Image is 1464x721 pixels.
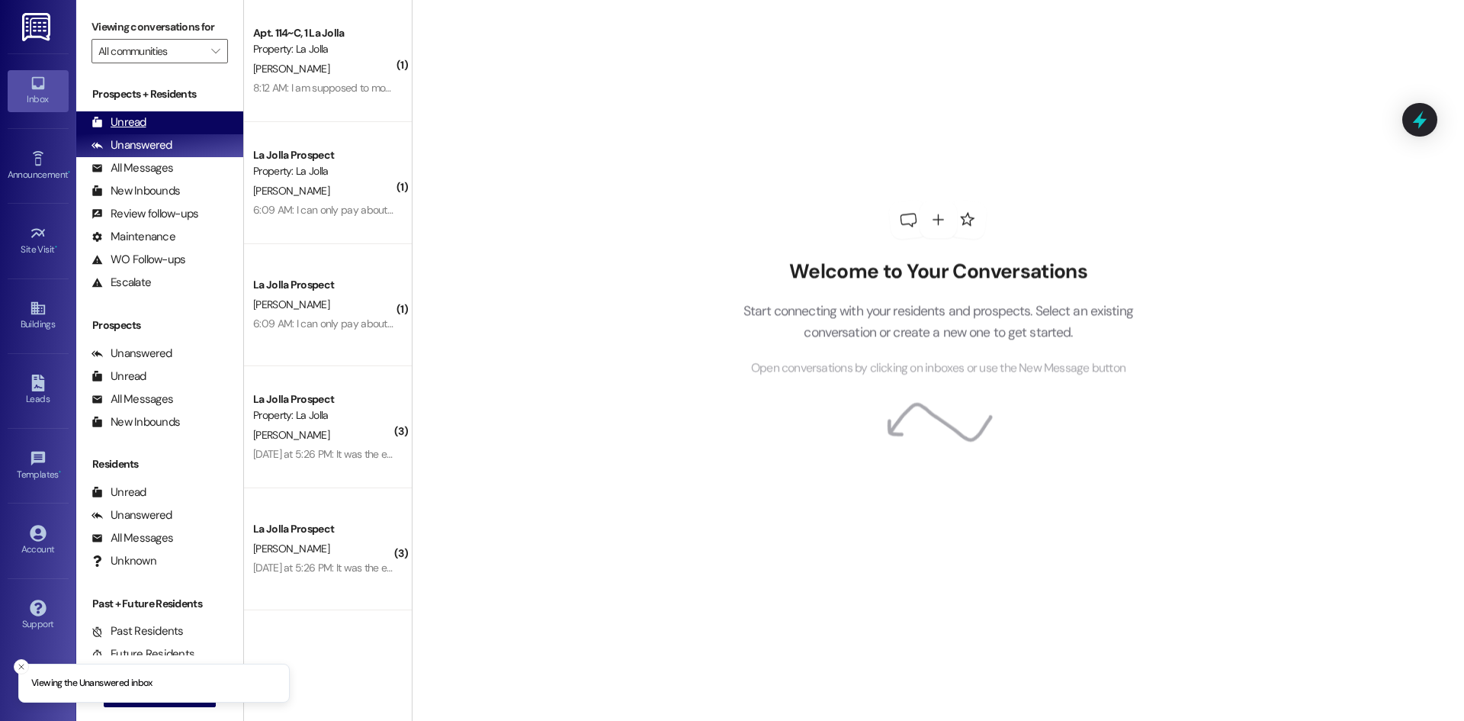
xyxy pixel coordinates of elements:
[253,428,329,442] span: [PERSON_NAME]
[91,414,180,430] div: New Inbounds
[76,86,243,102] div: Prospects + Residents
[253,62,329,76] span: [PERSON_NAME]
[91,623,184,639] div: Past Residents
[253,561,444,575] div: [DATE] at 5:26 PM: It was the end of August
[91,369,146,385] div: Unread
[91,484,146,501] div: Unread
[76,317,243,333] div: Prospects
[253,163,394,179] div: Property: La Jolla
[751,359,1125,378] span: Open conversations by clicking on inboxes or use the New Message button
[253,203,1279,217] div: 6:09 AM: I can only pay about $20 due to my card being hacked and used to make unauthorized purch...
[76,456,243,472] div: Residents
[98,39,204,63] input: All communities
[253,41,394,57] div: Property: La Jolla
[253,277,394,293] div: La Jolla Prospect
[720,259,1156,284] h2: Welcome to Your Conversations
[253,298,329,311] span: [PERSON_NAME]
[91,15,228,39] label: Viewing conversations for
[211,45,220,57] i: 
[91,206,198,222] div: Review follow-ups
[91,275,151,291] div: Escalate
[8,595,69,636] a: Support
[59,467,61,478] span: •
[253,521,394,537] div: La Jolla Prospect
[76,596,243,612] div: Past + Future Residents
[253,407,394,423] div: Property: La Jolla
[91,391,173,407] div: All Messages
[8,70,69,111] a: Inbox
[91,114,146,130] div: Unread
[91,160,173,176] div: All Messages
[91,252,185,268] div: WO Follow-ups
[8,520,69,562] a: Account
[253,391,394,407] div: La Jolla Prospect
[91,346,172,362] div: Unanswered
[253,81,596,95] div: 8:12 AM: I am supposed to move in [DATE] but I do not have my door code yet
[253,184,329,198] span: [PERSON_NAME]
[31,677,152,690] p: Viewing the Unanswered inbox
[22,13,53,41] img: ResiDesk Logo
[91,646,194,662] div: Future Residents
[91,507,172,523] div: Unanswered
[14,659,29,674] button: Close toast
[253,447,444,461] div: [DATE] at 5:26 PM: It was the end of August
[68,167,70,178] span: •
[253,25,394,41] div: Apt. 114~C, 1 La Jolla
[55,242,57,253] span: •
[8,220,69,262] a: Site Visit •
[91,229,175,245] div: Maintenance
[91,530,173,546] div: All Messages
[91,553,156,569] div: Unknown
[253,317,1279,330] div: 6:09 AM: I can only pay about $20 due to my card being hacked and used to make unauthorized purch...
[8,295,69,336] a: Buildings
[253,147,394,163] div: La Jolla Prospect
[91,137,172,153] div: Unanswered
[8,370,69,411] a: Leads
[253,542,329,555] span: [PERSON_NAME]
[720,300,1156,343] p: Start connecting with your residents and prospects. Select an existing conversation or create a n...
[8,446,69,487] a: Templates •
[91,183,180,199] div: New Inbounds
